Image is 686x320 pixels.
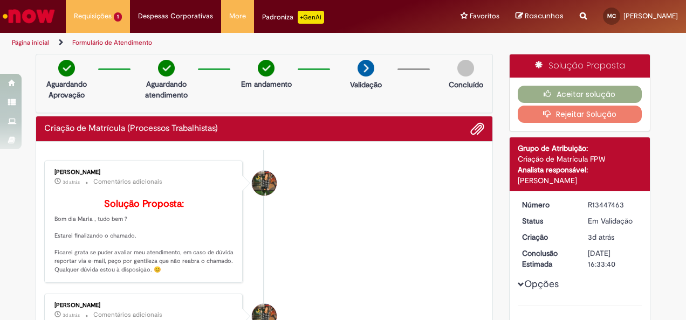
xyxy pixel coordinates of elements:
p: Em andamento [241,79,292,89]
img: ServiceNow [1,5,57,27]
b: Solução Proposta: [104,198,184,210]
span: [PERSON_NAME] [623,11,678,20]
div: [DATE] 16:33:40 [588,248,638,269]
p: Aguardando atendimento [140,79,193,100]
dt: Criação [514,232,580,242]
p: Bom dia Maria , tudo bem ? Estarei finalizando o chamado. Ficarei grata se puder avaliar meu aten... [54,199,234,274]
dt: Status [514,215,580,226]
img: check-circle-green.png [158,60,175,76]
span: Rascunhos [525,11,564,21]
div: [PERSON_NAME] [54,169,234,176]
time: 27/08/2025 08:31:43 [63,179,80,185]
span: 3d atrás [63,179,80,185]
a: Rascunhos [516,11,564,22]
div: Grupo de Atribuição: [518,143,642,154]
p: +GenAi [298,11,324,24]
ul: Trilhas de página [8,33,449,53]
dt: Número [514,199,580,210]
div: Solução Proposta [510,54,650,78]
button: Rejeitar Solução [518,106,642,123]
div: Padroniza [262,11,324,24]
span: 3d atrás [588,232,614,242]
span: 1 [114,12,122,22]
div: R13447463 [588,199,638,210]
small: Comentários adicionais [93,177,162,186]
p: Concluído [449,79,483,90]
div: Criação de Matrícula FPW [518,154,642,164]
div: [PERSON_NAME] [54,302,234,309]
h2: Criação de Matrícula (Processos Trabalhistas) Histórico de tíquete [44,124,218,134]
dt: Conclusão Estimada [514,248,580,269]
div: [PERSON_NAME] [518,175,642,186]
div: 26/08/2025 10:33:36 [588,232,638,242]
button: Aceitar solução [518,86,642,103]
img: check-circle-green.png [58,60,75,76]
a: Formulário de Atendimento [72,38,152,47]
time: 26/08/2025 10:33:36 [588,232,614,242]
time: 26/08/2025 10:44:57 [63,312,80,318]
div: Em Validação [588,215,638,226]
small: Comentários adicionais [93,310,162,319]
span: Despesas Corporativas [138,11,213,22]
span: Favoritos [470,11,499,22]
img: arrow-next.png [358,60,374,76]
a: Página inicial [12,38,49,47]
p: Aguardando Aprovação [40,79,93,100]
span: 3d atrás [63,312,80,318]
button: Adicionar anexos [470,122,484,136]
img: check-circle-green.png [258,60,275,76]
img: img-circle-grey.png [457,60,474,76]
p: Validação [350,79,382,90]
span: Requisições [74,11,112,22]
span: MC [607,12,616,19]
div: Analista responsável: [518,164,642,175]
span: More [229,11,246,22]
div: Karol Clorado [252,171,277,196]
